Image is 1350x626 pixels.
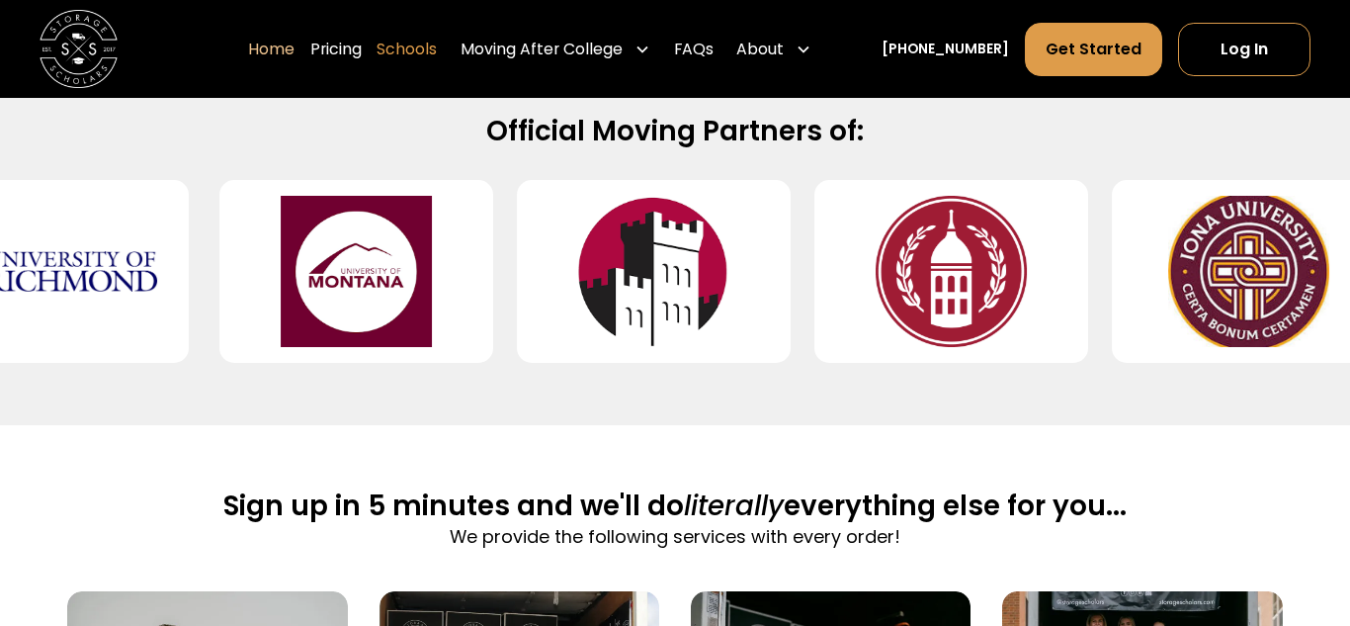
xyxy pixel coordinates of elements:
a: Home [248,22,295,76]
a: [PHONE_NUMBER] [882,39,1009,59]
div: Moving After College [453,22,658,76]
span: literally [684,487,784,525]
h2: Official Moving Partners of: [67,114,1282,149]
a: home [40,10,118,88]
img: Southern Virginia University [846,196,1057,347]
div: Moving After College [461,38,623,61]
img: University of Montana [251,196,463,347]
a: Get Started [1025,23,1162,75]
a: Schools [377,22,437,76]
img: Manhattanville University [548,196,760,347]
p: We provide the following services with every order! [223,524,1127,551]
div: About [728,22,819,76]
h2: Sign up in 5 minutes and we'll do everything else for you... [223,489,1127,524]
a: Pricing [310,22,362,76]
img: Storage Scholars main logo [40,10,118,88]
a: Log In [1178,23,1311,75]
a: FAQs [674,22,714,76]
div: About [736,38,784,61]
